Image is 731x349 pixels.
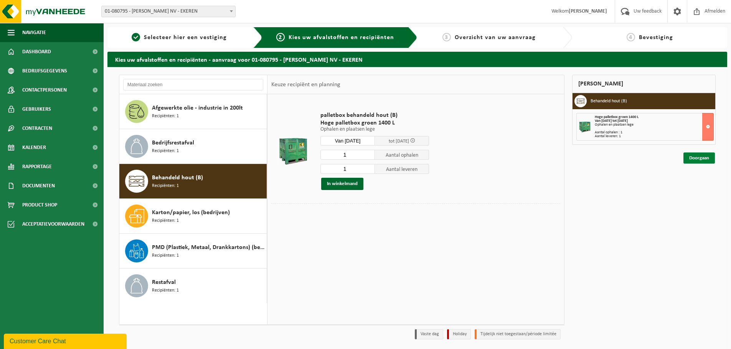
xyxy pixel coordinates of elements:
[22,100,51,119] span: Gebruikers
[591,95,627,107] h3: Behandeld hout (B)
[152,103,243,113] span: Afgewerkte olie - industrie in 200lt
[595,123,713,127] div: Ophalen en plaatsen lege
[572,75,716,93] div: [PERSON_NAME]
[152,252,179,259] span: Recipiënten: 1
[415,329,443,339] li: Vaste dag
[22,23,46,42] span: Navigatie
[455,34,536,41] span: Overzicht van uw aanvraag
[152,217,179,224] span: Recipiënten: 1
[595,115,639,119] span: Hoge palletbox groen 1400 L
[475,329,561,339] li: Tijdelijk niet toegestaan/période limitée
[683,152,715,164] a: Doorgaan
[595,131,713,134] div: Aantal ophalen : 1
[22,157,52,176] span: Rapportage
[152,182,179,190] span: Recipiënten: 1
[119,94,267,129] button: Afgewerkte olie - industrie in 200lt Recipiënten: 1
[289,34,394,41] span: Kies uw afvalstoffen en recipiënten
[595,119,628,123] strong: Van [DATE] tot [DATE]
[144,34,227,41] span: Selecteer hier een vestiging
[320,127,429,132] p: Ophalen en plaatsen lege
[119,199,267,234] button: Karton/papier, los (bedrijven) Recipiënten: 1
[320,111,429,119] span: palletbox behandeld hout (B)
[389,139,409,144] span: tot [DATE]
[119,269,267,303] button: Restafval Recipiënten: 1
[102,6,235,17] span: 01-080795 - DANNY LAURYSSENS NV - EKEREN
[22,176,55,195] span: Documenten
[152,113,179,120] span: Recipiënten: 1
[639,34,673,41] span: Bevestiging
[107,52,727,67] h2: Kies uw afvalstoffen en recipiënten - aanvraag voor 01-080795 - [PERSON_NAME] NV - EKEREN
[111,33,247,42] a: 1Selecteer hier een vestiging
[123,79,263,90] input: Materiaal zoeken
[276,33,285,41] span: 2
[119,129,267,164] button: Bedrijfsrestafval Recipiënten: 1
[152,208,230,217] span: Karton/papier, los (bedrijven)
[152,147,179,155] span: Recipiënten: 1
[569,8,607,14] strong: [PERSON_NAME]
[375,164,429,174] span: Aantal leveren
[267,75,344,94] div: Keuze recipiënt en planning
[152,278,176,287] span: Restafval
[22,42,51,61] span: Dashboard
[101,6,236,17] span: 01-080795 - DANNY LAURYSSENS NV - EKEREN
[447,329,471,339] li: Holiday
[320,119,429,127] span: Hoge palletbox groen 1400 L
[152,138,194,147] span: Bedrijfsrestafval
[22,195,57,215] span: Product Shop
[627,33,635,41] span: 4
[22,80,67,100] span: Contactpersonen
[22,138,46,157] span: Kalender
[119,234,267,269] button: PMD (Plastiek, Metaal, Drankkartons) (bedrijven) Recipiënten: 1
[4,332,128,349] iframe: chat widget
[119,164,267,199] button: Behandeld hout (B) Recipiënten: 1
[152,243,265,252] span: PMD (Plastiek, Metaal, Drankkartons) (bedrijven)
[132,33,140,41] span: 1
[22,119,52,138] span: Contracten
[22,215,84,234] span: Acceptatievoorwaarden
[321,178,363,190] button: In winkelmand
[22,61,67,80] span: Bedrijfsgegevens
[152,173,203,182] span: Behandeld hout (B)
[320,136,375,146] input: Selecteer datum
[375,150,429,160] span: Aantal ophalen
[152,287,179,294] span: Recipiënten: 1
[595,134,713,138] div: Aantal leveren: 1
[442,33,451,41] span: 3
